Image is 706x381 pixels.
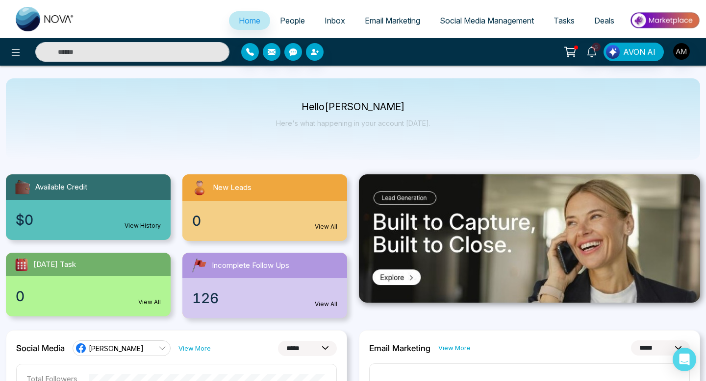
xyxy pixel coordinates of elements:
p: Here's what happening in your account [DATE]. [276,119,430,127]
a: People [270,11,315,30]
span: Incomplete Follow Ups [212,260,289,271]
span: Email Marketing [365,16,420,25]
img: . [359,174,700,303]
span: Deals [594,16,614,25]
a: Tasks [544,11,584,30]
span: $0 [16,210,33,230]
span: Home [239,16,260,25]
a: View All [315,300,337,309]
span: Inbox [325,16,345,25]
img: Nova CRM Logo [16,7,75,31]
span: [PERSON_NAME] [89,344,144,353]
a: View More [438,343,471,353]
a: New Leads0View All [176,174,353,241]
a: View More [178,344,211,353]
a: Incomplete Follow Ups126View All [176,253,353,318]
span: People [280,16,305,25]
span: 0 [192,211,201,231]
span: Social Media Management [440,16,534,25]
a: View History [125,221,161,230]
a: 6 [580,43,604,60]
a: Deals [584,11,624,30]
h2: Email Marketing [369,343,430,353]
a: View All [138,298,161,307]
span: 0 [16,286,25,307]
span: Available Credit [35,182,87,193]
img: User Avatar [673,43,690,60]
img: availableCredit.svg [14,178,31,196]
span: [DATE] Task [33,259,76,270]
a: View All [315,222,337,231]
span: 126 [192,288,219,309]
a: Home [229,11,270,30]
img: Lead Flow [606,45,620,59]
button: AVON AI [604,43,664,61]
a: Email Marketing [355,11,430,30]
img: todayTask.svg [14,257,29,272]
span: Tasks [554,16,575,25]
img: followUps.svg [190,257,208,274]
p: Hello [PERSON_NAME] [276,103,430,111]
span: 6 [592,43,601,51]
h2: Social Media [16,343,65,353]
img: Market-place.gif [629,9,700,31]
img: newLeads.svg [190,178,209,197]
a: Social Media Management [430,11,544,30]
span: AVON AI [623,46,656,58]
span: New Leads [213,182,252,193]
a: Inbox [315,11,355,30]
div: Open Intercom Messenger [673,348,696,371]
